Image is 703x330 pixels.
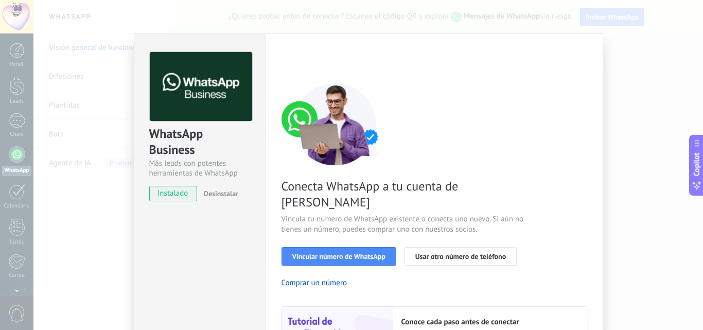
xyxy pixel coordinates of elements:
[282,247,396,266] button: Vincular número de WhatsApp
[150,186,197,201] span: instalado
[692,152,702,176] span: Copilot
[401,317,576,327] h2: Conoce cada paso antes de conectar
[405,247,517,266] button: Usar otro número de teléfono
[149,126,251,159] div: WhatsApp Business
[282,83,390,165] img: connect number
[282,278,347,288] button: Comprar un número
[200,186,238,201] button: Desinstalar
[204,189,238,198] span: Desinstalar
[149,159,251,178] div: Más leads con potentes herramientas de WhatsApp
[292,253,385,260] span: Vincular número de WhatsApp
[282,214,526,235] span: Vincula tu número de WhatsApp existente o conecta uno nuevo. Si aún no tienes un número, puedes c...
[150,52,252,121] img: logo_main.png
[415,253,506,260] span: Usar otro número de teléfono
[282,178,526,210] span: Conecta WhatsApp a tu cuenta de [PERSON_NAME]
